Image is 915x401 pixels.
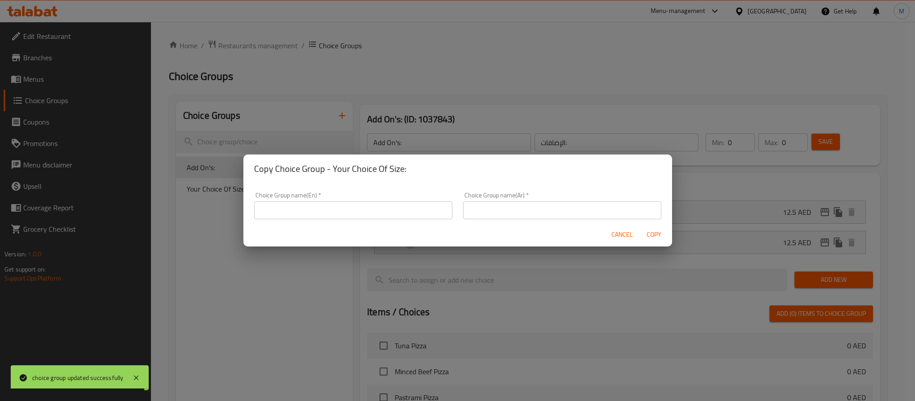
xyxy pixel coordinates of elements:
input: Please enter Choice Group name(en) [254,201,452,219]
span: Cancel [611,229,633,240]
button: Cancel [608,226,636,243]
div: choice group updated successfully [32,373,124,383]
button: Copy [640,226,668,243]
input: Please enter Choice Group name(ar) [463,201,661,219]
span: Copy [643,229,665,240]
h2: Copy Choice Group - Your Choice Of Size: [254,162,661,176]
